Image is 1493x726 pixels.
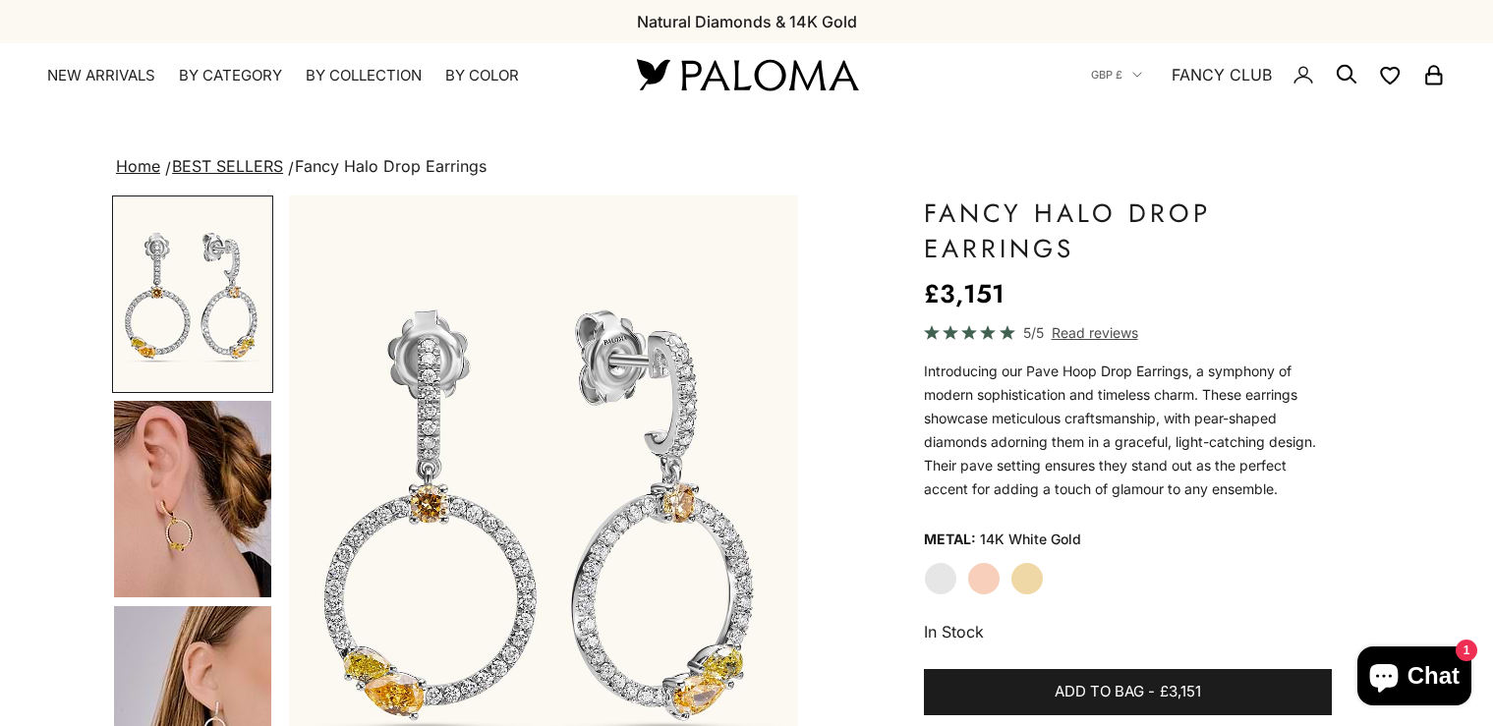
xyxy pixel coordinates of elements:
[306,66,422,85] summary: By Collection
[980,525,1081,554] variant-option-value: 14K White Gold
[114,197,271,391] img: #WhiteGold
[1091,66,1142,84] button: GBP £
[295,156,487,176] span: Fancy Halo Drop Earrings
[112,153,1381,181] nav: breadcrumbs
[924,525,976,554] legend: Metal:
[445,66,519,85] summary: By Color
[112,195,273,393] button: Go to item 2
[1172,62,1272,87] a: FANCY CLUB
[179,66,282,85] summary: By Category
[924,195,1332,266] h1: Fancy Halo Drop Earrings
[924,321,1332,344] a: 5/5 Read reviews
[924,274,1005,313] sale-price: £3,151
[924,619,1332,644] p: In Stock
[637,9,857,34] p: Natural Diamonds & 14K Gold
[924,360,1332,501] div: Introducing our Pave Hoop Drop Earrings, a symphony of modern sophistication and timeless charm. ...
[47,66,590,85] nav: Primary navigation
[1052,321,1138,344] span: Read reviews
[114,401,271,597] img: #YellowGold #WhiteGold #RoseGold
[172,156,283,176] a: BEST SELLERS
[1091,66,1122,84] span: GBP £
[116,156,160,176] a: Home
[47,66,155,85] a: NEW ARRIVALS
[1091,43,1446,106] nav: Secondary navigation
[1023,321,1044,344] span: 5/5
[112,399,273,599] button: Go to item 4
